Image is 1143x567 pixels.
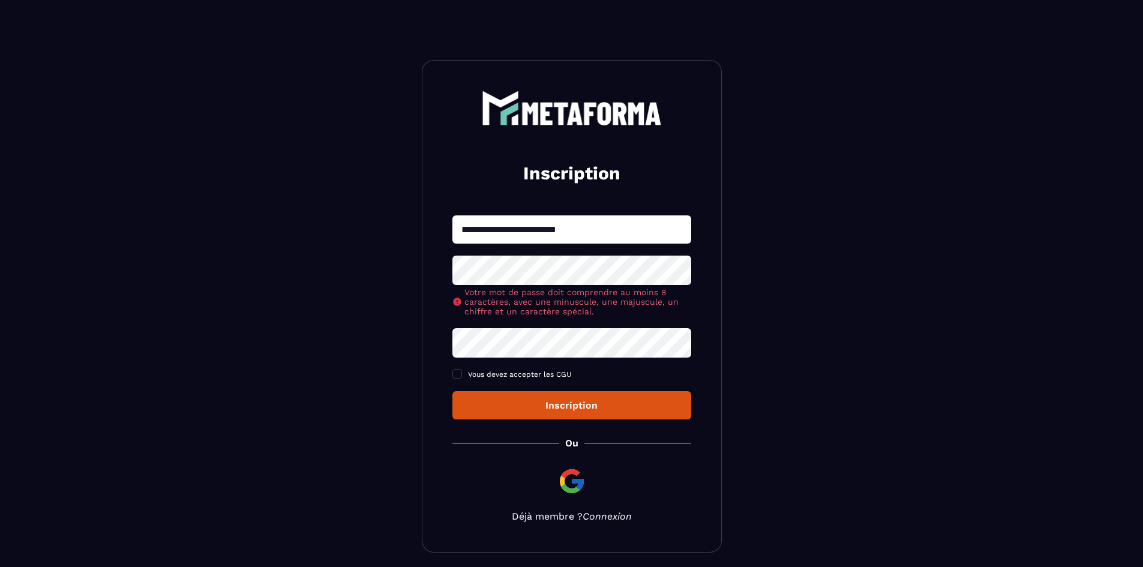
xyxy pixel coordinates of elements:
p: Déjà membre ? [452,511,691,522]
img: logo [482,91,662,125]
p: Ou [565,437,578,449]
img: google [557,467,586,496]
div: Inscription [462,400,682,411]
a: logo [452,91,691,125]
span: Votre mot de passe doit comprendre au moins 8 caractères, avec une minuscule, une majuscule, un c... [464,287,691,316]
span: Vous devez accepter les CGU [468,370,572,379]
h2: Inscription [467,161,677,185]
button: Inscription [452,391,691,419]
a: Connexion [583,511,632,522]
